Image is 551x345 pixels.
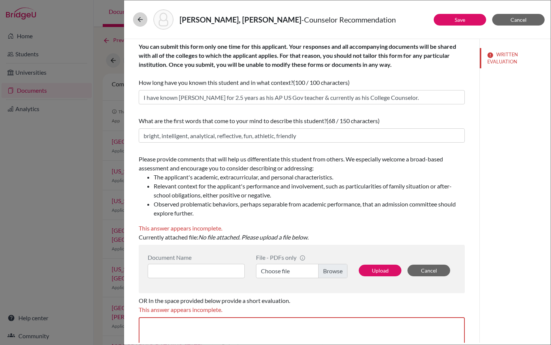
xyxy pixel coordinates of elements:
span: This answer appears incomplete. [139,224,222,232]
span: What are the first words that come to your mind to describe this student? [139,117,326,124]
img: error-544570611efd0a2d1de9.svg [487,52,493,58]
span: (68 / 150 characters) [326,117,380,124]
span: - Counselor Recommendation [301,15,396,24]
span: How long have you known this student and in what context? [139,43,456,86]
div: Currently attached file: [139,152,465,245]
div: Document Name [148,254,245,261]
button: Cancel [407,265,450,276]
strong: [PERSON_NAME], [PERSON_NAME] [180,15,301,24]
span: (100 / 100 characters) [293,79,350,86]
li: The applicant's academic, extracurricular, and personal characteristics. [154,173,465,182]
label: Choose file [256,264,347,278]
button: WRITTEN EVALUATION [480,48,551,68]
div: File - PDFs only [256,254,347,261]
span: OR In the space provided below provide a short evaluation. [139,297,290,304]
span: Please provide comments that will help us differentiate this student from others. We especially w... [139,155,465,218]
i: No file attached. Please upload a file below. [198,234,308,241]
span: info [299,255,305,261]
b: You can submit this form only one time for this applicant. Your responses and all accompanying do... [139,43,456,68]
button: Upload [359,265,401,276]
li: Observed problematic behaviors, perhaps separable from academic performance, that an admission co... [154,200,465,218]
span: This answer appears incomplete. [139,306,222,313]
li: Relevant context for the applicant's performance and involvement, such as particularities of fami... [154,182,465,200]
